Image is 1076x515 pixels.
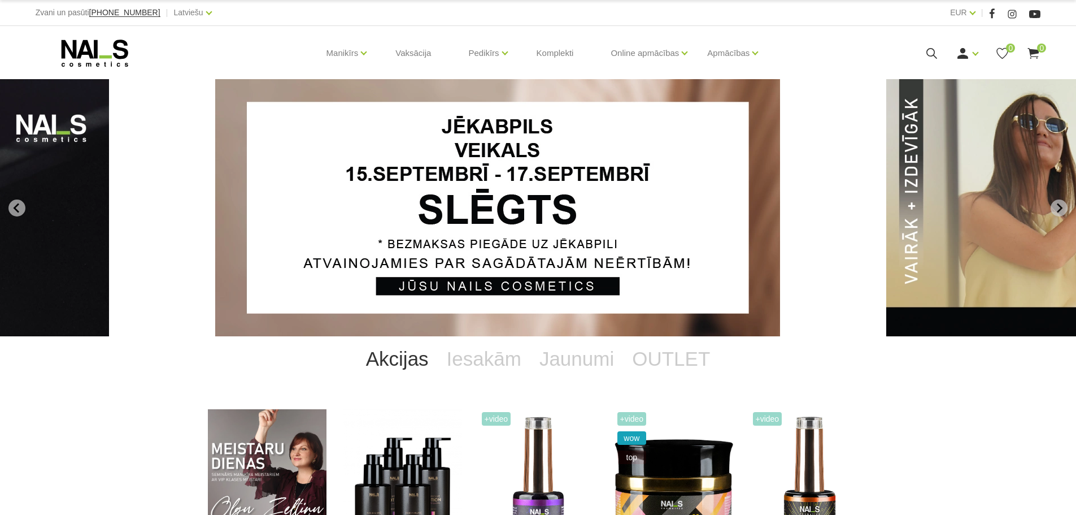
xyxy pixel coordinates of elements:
[438,336,530,382] a: Iesakām
[468,31,499,76] a: Pedikīrs
[174,6,203,19] a: Latviešu
[617,451,647,464] span: top
[8,200,25,217] button: Go to last slide
[1026,46,1040,60] a: 0
[215,79,861,336] li: 1 of 13
[995,46,1009,60] a: 0
[36,6,160,20] div: Zvani un pasūti
[528,26,583,80] a: Komplekti
[326,31,359,76] a: Manikīrs
[981,6,983,20] span: |
[950,6,967,19] a: EUR
[166,6,168,20] span: |
[357,336,438,382] a: Akcijas
[530,336,623,382] a: Jaunumi
[617,431,647,445] span: wow
[753,412,782,426] span: +Video
[617,412,647,426] span: +Video
[482,412,511,426] span: +Video
[707,31,750,76] a: Apmācības
[623,336,719,382] a: OUTLET
[89,8,160,17] a: [PHONE_NUMBER]
[1051,200,1068,217] button: Next slide
[1006,44,1015,53] span: 0
[611,31,679,76] a: Online apmācības
[386,26,440,80] a: Vaksācija
[1037,44,1046,53] span: 0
